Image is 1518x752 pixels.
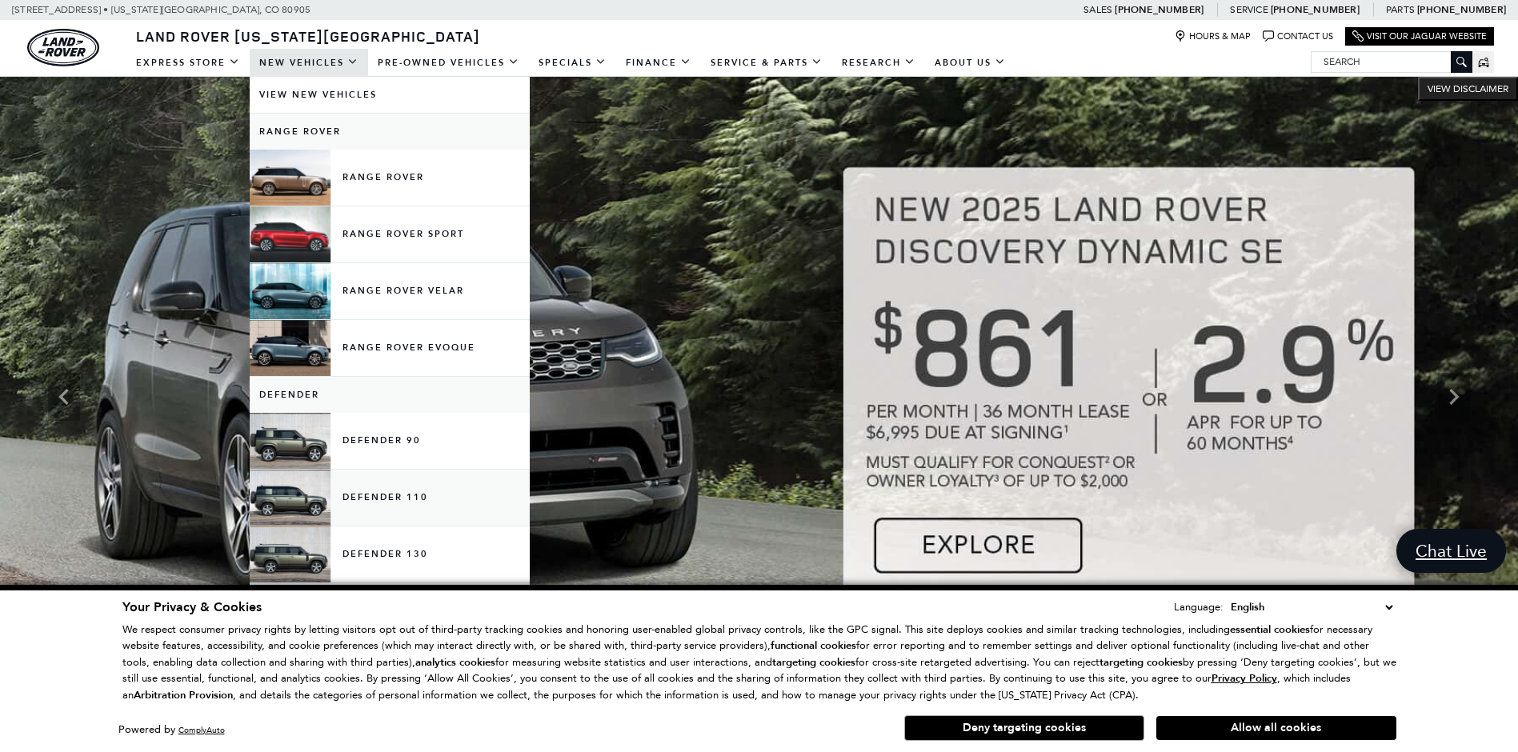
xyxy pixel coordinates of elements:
nav: Main Navigation [126,49,1015,77]
span: Service [1230,4,1268,15]
span: Your Privacy & Cookies [122,598,262,616]
button: VIEW DISCLAIMER [1418,77,1518,101]
a: View New Vehicles [250,77,530,113]
a: Defender 110 [250,470,530,526]
a: Land Rover [US_STATE][GEOGRAPHIC_DATA] [126,26,490,46]
select: Language Select [1227,598,1396,616]
a: [PHONE_NUMBER] [1417,3,1506,16]
span: Chat Live [1408,540,1495,562]
input: Search [1312,52,1472,71]
a: Range Rover [250,114,530,150]
button: Allow all cookies [1156,716,1396,740]
a: Visit Our Jaguar Website [1352,30,1487,42]
a: Chat Live [1396,529,1506,573]
a: New Vehicles [250,49,368,77]
a: [PHONE_NUMBER] [1271,3,1360,16]
a: About Us [925,49,1015,77]
a: ComplyAuto [178,725,225,735]
img: Land Rover [27,29,99,66]
a: Defender 90 [250,413,530,469]
strong: analytics cookies [415,655,495,670]
span: Sales [1083,4,1112,15]
div: Previous [48,373,80,421]
span: Land Rover [US_STATE][GEOGRAPHIC_DATA] [136,26,480,46]
div: Powered by [118,725,225,735]
a: Range Rover [250,150,530,206]
a: Range Rover Velar [250,263,530,319]
a: EXPRESS STORE [126,49,250,77]
a: Service & Parts [701,49,832,77]
strong: targeting cookies [772,655,855,670]
div: Next [1438,373,1470,421]
a: [STREET_ADDRESS] • [US_STATE][GEOGRAPHIC_DATA], CO 80905 [12,4,310,15]
a: Research [832,49,925,77]
span: VIEW DISCLAIMER [1428,82,1508,95]
u: Privacy Policy [1212,671,1277,686]
a: Discovery [250,583,530,619]
a: Pre-Owned Vehicles [368,49,529,77]
button: Deny targeting cookies [904,715,1144,741]
a: Range Rover Sport [250,206,530,262]
a: [PHONE_NUMBER] [1115,3,1204,16]
a: Hours & Map [1175,30,1251,42]
strong: functional cookies [771,638,856,653]
span: Parts [1386,4,1415,15]
a: Finance [616,49,701,77]
a: land-rover [27,29,99,66]
p: We respect consumer privacy rights by letting visitors opt out of third-party tracking cookies an... [122,622,1396,704]
a: Contact Us [1263,30,1333,42]
a: Defender 130 [250,526,530,582]
a: Specials [529,49,616,77]
a: Defender [250,377,530,413]
strong: essential cookies [1230,622,1310,637]
strong: Arbitration Provision [134,688,233,702]
a: Privacy Policy [1212,672,1277,684]
strong: targeting cookies [1099,655,1183,670]
div: Language: [1174,602,1224,612]
a: Range Rover Evoque [250,320,530,376]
